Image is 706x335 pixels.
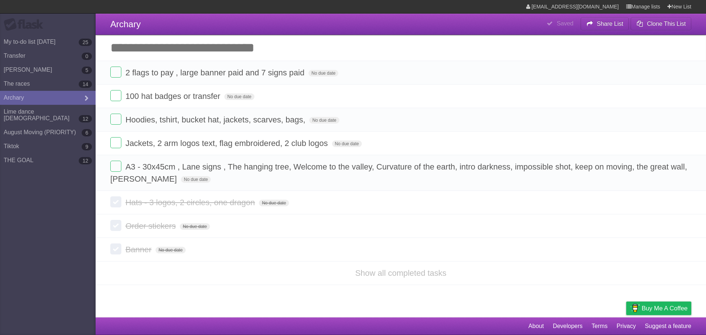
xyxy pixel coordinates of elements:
[82,143,92,150] b: 9
[224,93,254,100] span: No due date
[309,117,339,124] span: No due date
[645,319,691,333] a: Suggest a feature
[125,221,178,231] span: Order stickers
[110,67,121,78] label: Done
[4,18,48,31] div: Flask
[125,245,153,254] span: Banner
[110,90,121,101] label: Done
[82,53,92,60] b: 0
[110,220,121,231] label: Done
[125,198,257,207] span: Hats - 3 logos, 2 circles, one dragon
[581,17,629,31] button: Share List
[553,319,582,333] a: Developers
[557,20,573,26] b: Saved
[181,176,211,183] span: No due date
[259,200,289,206] span: No due date
[332,140,362,147] span: No due date
[110,243,121,254] label: Done
[110,114,121,125] label: Done
[110,196,121,207] label: Done
[597,21,623,27] b: Share List
[125,139,329,148] span: Jackets, 2 arm logos text, flag embroidered, 2 club logos
[110,137,121,148] label: Done
[528,319,544,333] a: About
[309,70,338,76] span: No due date
[125,68,306,77] span: 2 flags to pay , large banner paid and 7 signs paid
[631,17,691,31] button: Clone This List
[626,302,691,315] a: Buy me a coffee
[617,319,636,333] a: Privacy
[642,302,688,315] span: Buy me a coffee
[355,268,446,278] a: Show all completed tasks
[82,67,92,74] b: 5
[630,302,640,314] img: Buy me a coffee
[592,319,608,333] a: Terms
[156,247,185,253] span: No due date
[647,21,686,27] b: Clone This List
[110,162,687,183] span: A3 - 30x45cm , Lane signs , The hanging tree, Welcome to the valley, Curvature of the earth, intr...
[82,129,92,136] b: 6
[125,92,222,101] span: 100 hat badges or transfer
[79,157,92,164] b: 12
[79,39,92,46] b: 25
[180,223,210,230] span: No due date
[110,161,121,172] label: Done
[79,81,92,88] b: 14
[110,19,141,29] span: Archary
[79,115,92,122] b: 12
[125,115,307,124] span: Hoodies, tshirt, bucket hat, jackets, scarves, bags,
